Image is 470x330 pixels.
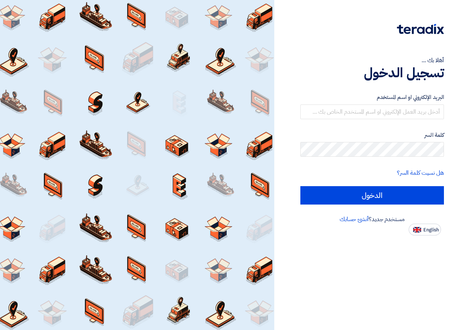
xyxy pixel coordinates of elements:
[397,24,444,34] img: Teradix logo
[409,224,441,235] button: English
[300,93,444,102] label: البريد الإلكتروني او اسم المستخدم
[300,186,444,205] input: الدخول
[413,227,421,233] img: en-US.png
[300,131,444,139] label: كلمة السر
[300,56,444,65] div: أهلا بك ...
[340,215,369,224] a: أنشئ حسابك
[300,104,444,119] input: أدخل بريد العمل الإلكتروني او اسم المستخدم الخاص بك ...
[300,215,444,224] div: مستخدم جديد؟
[397,168,444,177] a: هل نسيت كلمة السر؟
[300,65,444,81] h1: تسجيل الدخول
[423,227,439,233] span: English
